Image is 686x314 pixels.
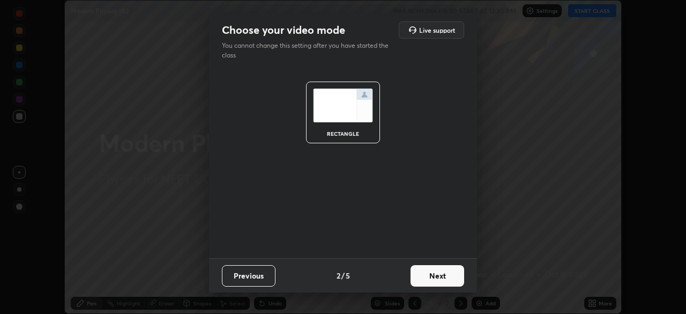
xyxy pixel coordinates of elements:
[341,270,345,281] h4: /
[346,270,350,281] h4: 5
[222,265,275,287] button: Previous
[222,41,396,60] p: You cannot change this setting after you have started the class
[419,27,455,33] h5: Live support
[411,265,464,287] button: Next
[337,270,340,281] h4: 2
[222,23,345,37] h2: Choose your video mode
[322,131,364,136] div: rectangle
[313,89,373,122] img: normalScreenIcon.ae25ed63.svg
